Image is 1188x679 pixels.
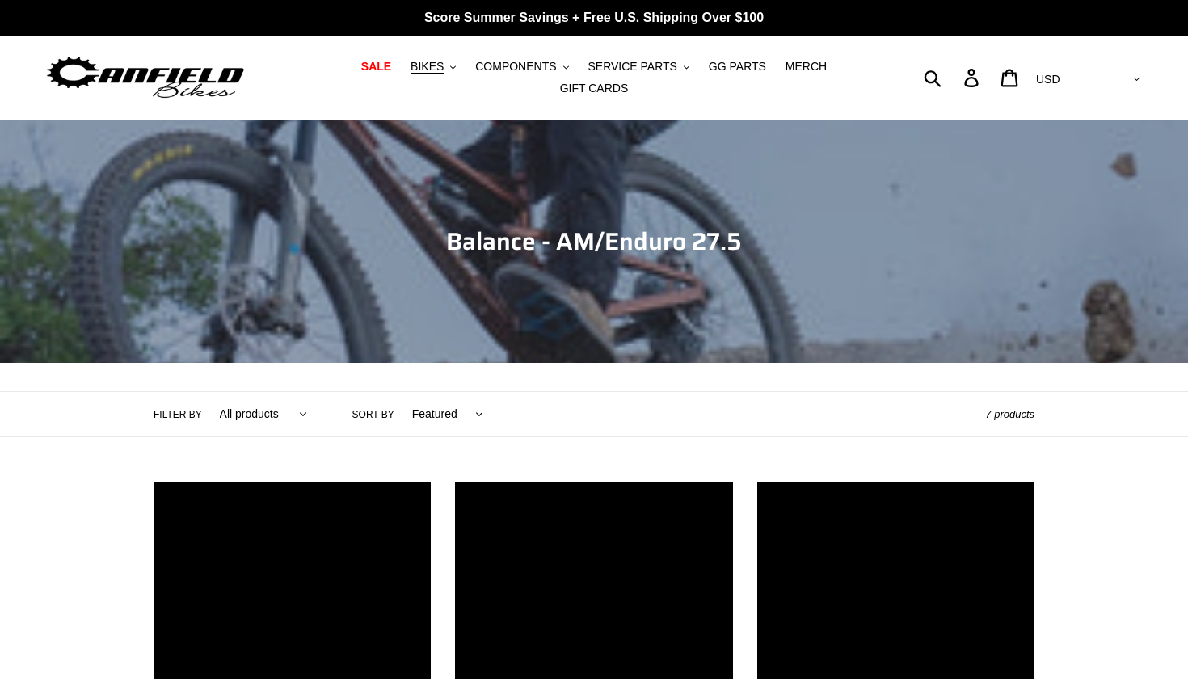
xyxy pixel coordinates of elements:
[552,78,637,99] a: GIFT CARDS
[467,56,576,78] button: COMPONENTS
[446,222,742,260] span: Balance - AM/Enduro 27.5
[777,56,835,78] a: MERCH
[560,82,629,95] span: GIFT CARDS
[786,60,827,74] span: MERCH
[701,56,774,78] a: GG PARTS
[709,60,766,74] span: GG PARTS
[361,60,391,74] span: SALE
[985,408,1034,420] span: 7 products
[588,60,676,74] span: SERVICE PARTS
[44,53,246,103] img: Canfield Bikes
[352,407,394,422] label: Sort by
[411,60,444,74] span: BIKES
[353,56,399,78] a: SALE
[933,60,974,95] input: Search
[402,56,464,78] button: BIKES
[154,407,202,422] label: Filter by
[579,56,697,78] button: SERVICE PARTS
[475,60,556,74] span: COMPONENTS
